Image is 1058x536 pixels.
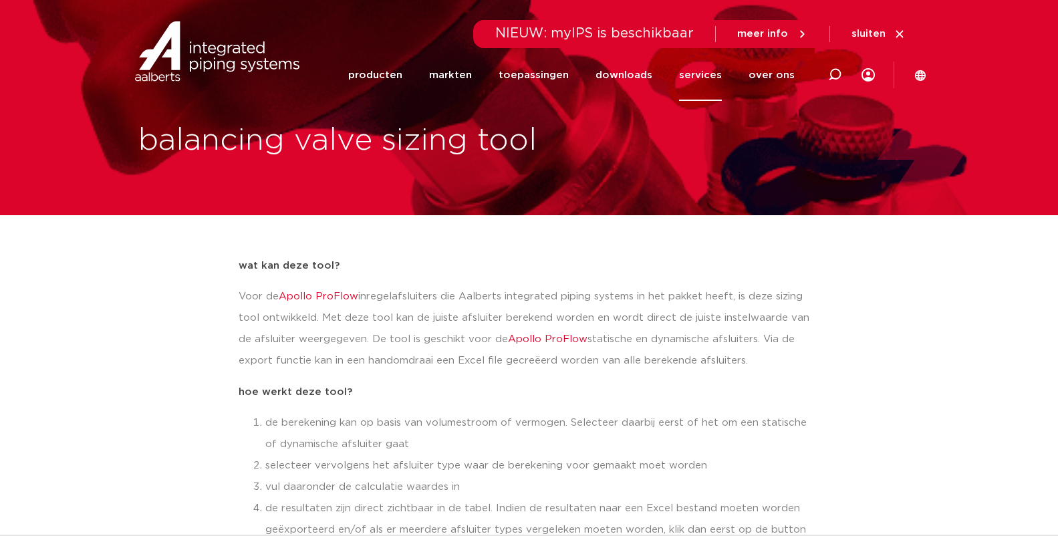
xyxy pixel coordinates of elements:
a: meer info [737,28,808,40]
a: over ons [749,49,795,101]
h1: balancing valve sizing tool [138,120,920,162]
a: downloads [596,49,652,101]
a: toepassingen [499,49,569,101]
li: de berekening kan op basis van volumestroom of vermogen. Selecteer daarbij eerst of het om een st... [265,412,820,455]
a: producten [348,49,402,101]
nav: Menu [348,49,795,101]
strong: hoe werkt deze tool? [239,387,352,397]
a: markten [429,49,472,101]
p: Voor de inregelafsluiters die Aalberts integrated piping systems in het pakket heeft, is deze siz... [239,286,820,372]
span: NIEUW: myIPS is beschikbaar [495,27,694,40]
a: services [679,49,722,101]
li: vul daaronder de calculatie waardes in [265,477,820,498]
a: Apollo ProFlow [508,334,587,344]
span: sluiten [851,29,886,39]
li: selecteer vervolgens het afsluiter type waar de berekening voor gemaakt moet worden [265,455,820,477]
span: meer info [737,29,788,39]
a: Apollo ProFlow [279,291,358,301]
strong: wat kan deze tool? [239,261,340,271]
a: sluiten [851,28,906,40]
